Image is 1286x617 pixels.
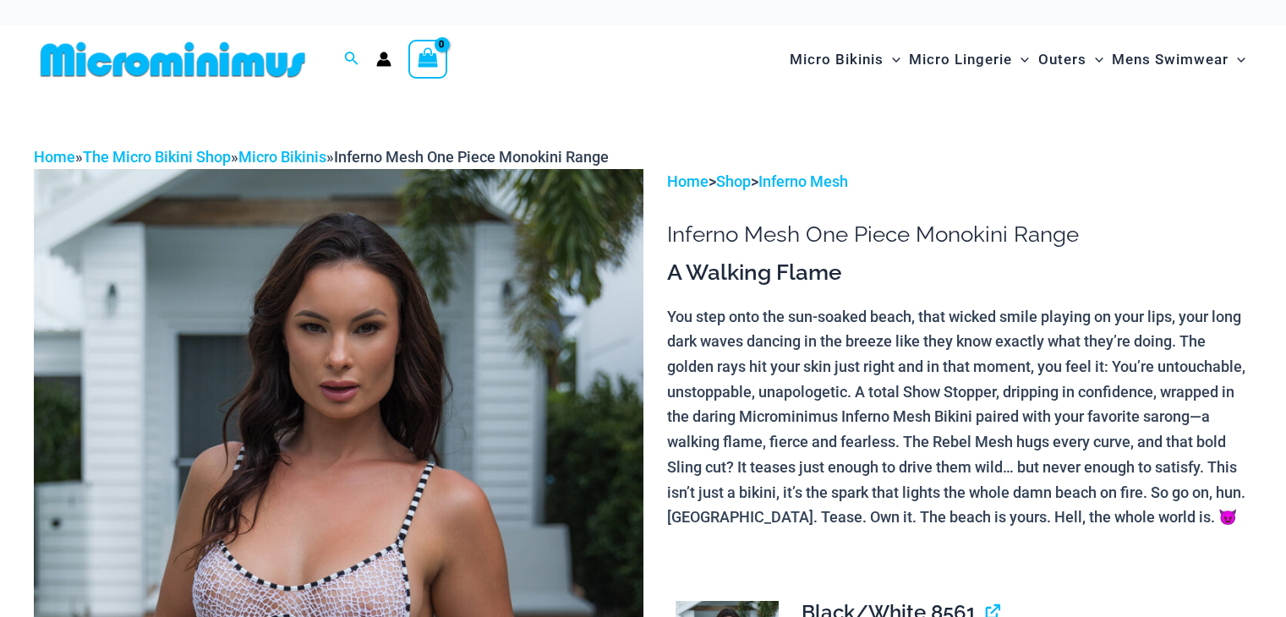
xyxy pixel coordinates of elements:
span: Outers [1038,38,1086,81]
h1: Inferno Mesh One Piece Monokini Range [667,221,1252,248]
span: » » » [34,148,609,166]
span: Menu Toggle [1086,38,1103,81]
span: Micro Bikinis [790,38,884,81]
span: Menu Toggle [1229,38,1245,81]
p: You step onto the sun-soaked beach, that wicked smile playing on your lips, your long dark waves ... [667,304,1252,530]
p: > > [667,169,1252,194]
a: OutersMenu ToggleMenu Toggle [1034,34,1108,85]
a: Inferno Mesh [758,172,848,190]
a: Micro Bikinis [238,148,326,166]
a: Account icon link [376,52,391,67]
a: Micro BikinisMenu ToggleMenu Toggle [785,34,905,85]
a: Micro LingerieMenu ToggleMenu Toggle [905,34,1033,85]
span: Mens Swimwear [1112,38,1229,81]
span: Menu Toggle [884,38,900,81]
a: The Micro Bikini Shop [83,148,231,166]
h3: A Walking Flame [667,259,1252,287]
nav: Site Navigation [783,31,1252,88]
span: Micro Lingerie [909,38,1012,81]
a: View Shopping Cart, empty [408,40,447,79]
span: Menu Toggle [1012,38,1029,81]
a: Home [667,172,709,190]
span: Inferno Mesh One Piece Monokini Range [334,148,609,166]
a: Search icon link [344,49,359,70]
img: MM SHOP LOGO FLAT [34,41,312,79]
a: Home [34,148,75,166]
a: Mens SwimwearMenu ToggleMenu Toggle [1108,34,1250,85]
a: Shop [716,172,751,190]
